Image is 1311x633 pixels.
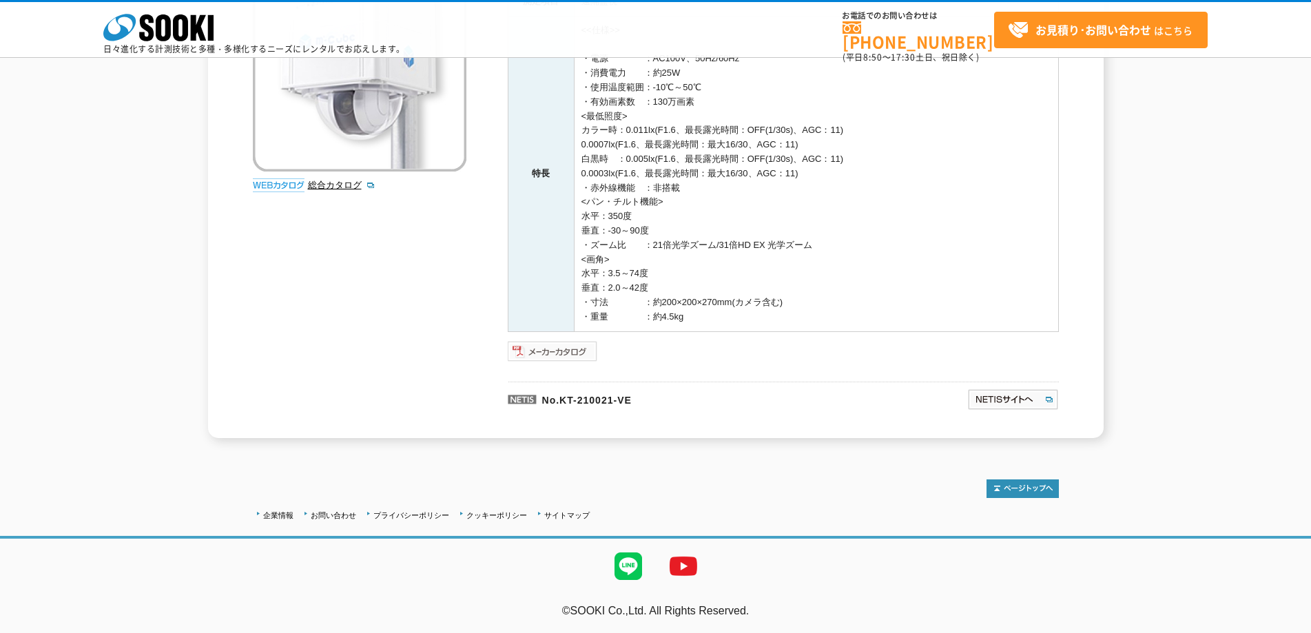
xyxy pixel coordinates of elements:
img: LINE [601,539,656,594]
a: プライバシーポリシー [373,511,449,519]
a: サイトマップ [544,511,590,519]
img: YouTube [656,539,711,594]
span: お電話でのお問い合わせは [843,12,994,20]
a: 総合カタログ [308,180,375,190]
a: [PHONE_NUMBER] [843,21,994,50]
p: 日々進化する計測技術と多種・多様化するニーズにレンタルでお応えします。 [103,45,405,53]
a: テストMail [1258,619,1311,631]
img: webカタログ [253,178,304,192]
img: トップページへ [987,479,1059,498]
a: メーカーカタログ [508,349,598,360]
p: No.KT-210021-VE [508,382,834,415]
img: NETISサイトへ [967,388,1059,411]
span: はこちら [1008,20,1193,41]
a: お見積り･お問い合わせはこちら [994,12,1208,48]
a: お問い合わせ [311,511,356,519]
th: 特長 [508,16,574,331]
img: メーカーカタログ [508,340,598,362]
td: <<仕様>> ・電源 ：AC100V、50Hz/60Hz ・消費電力 ：約25W ・使用温度範囲：-10℃～50℃ ・有効画素数 ：130万画素 <最低照度> カラー時：0.011lx(F1.6... [574,16,1058,331]
a: クッキーポリシー [466,511,527,519]
span: 8:50 [863,51,882,63]
span: (平日 ～ 土日、祝日除く) [843,51,979,63]
a: 企業情報 [263,511,293,519]
strong: お見積り･お問い合わせ [1035,21,1151,38]
span: 17:30 [891,51,916,63]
